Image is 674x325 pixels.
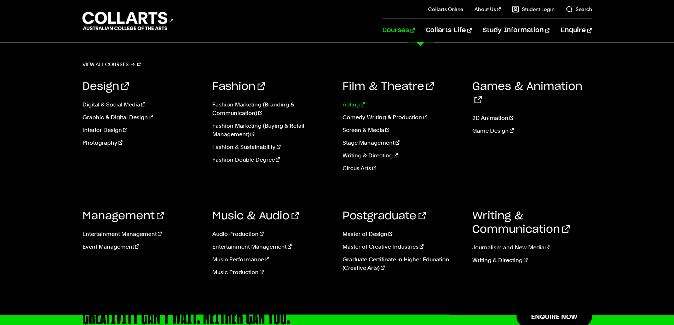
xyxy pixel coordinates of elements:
a: Circus Arts [342,164,462,173]
a: Design [82,81,129,92]
a: Stage Management [342,139,462,147]
a: Games & Animation [472,81,582,105]
a: Search [566,6,592,13]
a: Postgraduate [342,211,426,221]
a: Interior Design [82,126,202,134]
a: Audio Production [212,230,332,238]
a: Photography [82,139,202,147]
a: Music Production [212,268,332,277]
a: Collarts Online [428,6,463,13]
a: 2D Animation [472,114,592,122]
a: Comedy Writing & Production [342,113,462,122]
a: Writing & Communication [472,211,570,235]
a: Film & Theatre [342,81,434,92]
a: Courses [382,19,415,42]
a: Entertainment Management [212,243,332,251]
a: Study Information [483,19,549,42]
a: Game Design [472,127,592,135]
a: Entertainment Management [82,230,202,238]
a: Acting [342,100,462,109]
a: Music Performance [212,255,332,264]
a: Enquire [561,19,592,42]
a: Management [82,211,164,221]
a: About Us [474,6,501,13]
a: Screen & Media [342,126,462,134]
a: Fashion Marketing (Branding & Communication) [212,100,332,117]
a: Fashion [212,81,265,92]
a: View all courses [82,59,141,69]
a: Master of Creative Industries [342,243,462,251]
a: Journalism and New Media [472,243,592,252]
a: Graduate Certificate in Higher Education (Creative Arts) [342,255,462,272]
a: Music & Audio [212,211,299,221]
a: Student Login [512,6,554,13]
a: Collarts Life [426,19,472,42]
a: Writing & Directing [342,151,462,160]
div: Go to homepage [82,11,173,31]
a: Fashion & Sustainability [212,143,332,151]
a: Writing & Directing [472,256,592,265]
a: Fashion Double Degree [212,156,332,164]
a: Graphic & Digital Design [82,113,202,122]
a: Fashion Marketing (Buying & Retail Management) [212,122,332,139]
a: Event Management [82,243,202,251]
a: Master of Design [342,230,462,238]
a: Digital & Social Media [82,100,202,109]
